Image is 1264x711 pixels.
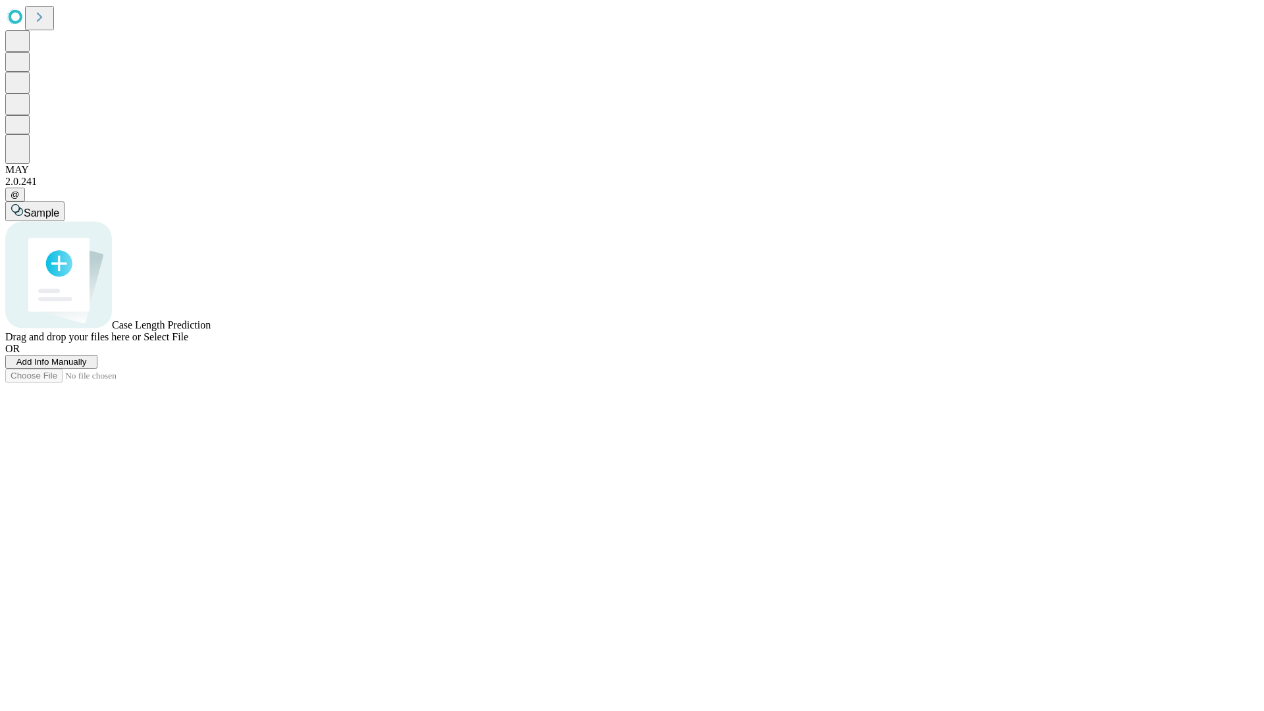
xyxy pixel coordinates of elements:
span: Add Info Manually [16,357,87,367]
button: Sample [5,201,65,221]
span: OR [5,343,20,354]
span: Case Length Prediction [112,319,211,330]
button: @ [5,188,25,201]
button: Add Info Manually [5,355,97,369]
div: MAY [5,164,1259,176]
span: Drag and drop your files here or [5,331,141,342]
span: @ [11,190,20,199]
div: 2.0.241 [5,176,1259,188]
span: Select File [144,331,188,342]
span: Sample [24,207,59,219]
